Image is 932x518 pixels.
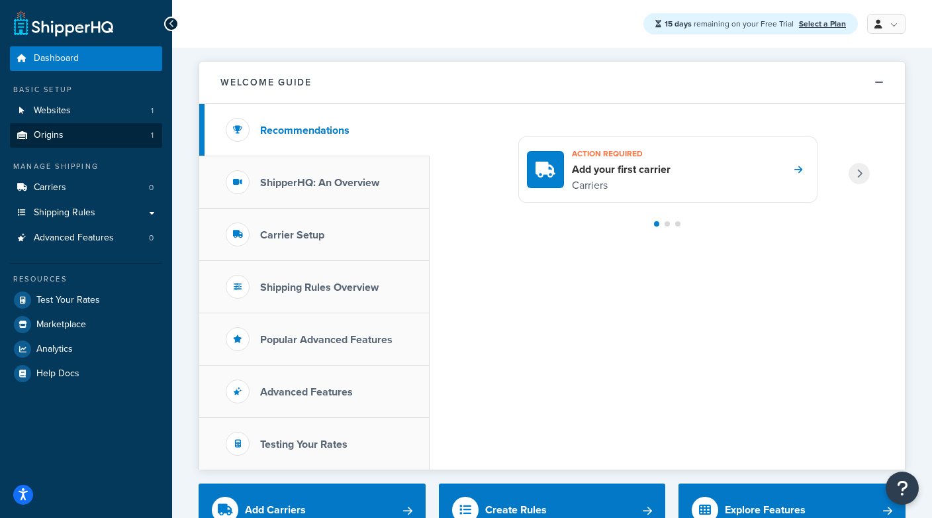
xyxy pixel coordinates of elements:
div: Resources [10,274,162,285]
li: Advanced Features [10,226,162,250]
a: Select a Plan [799,18,846,30]
li: Carriers [10,176,162,200]
a: Origins1 [10,123,162,148]
li: Origins [10,123,162,148]
span: Origins [34,130,64,141]
strong: 15 days [665,18,692,30]
span: Marketplace [36,319,86,331]
span: Websites [34,105,71,117]
span: Advanced Features [34,233,114,244]
h3: Popular Advanced Features [260,334,393,346]
h3: ShipperHQ: An Overview [260,177,379,189]
a: Help Docs [10,362,162,386]
h3: Action required [572,145,671,162]
a: Analytics [10,337,162,361]
button: Welcome Guide [199,62,905,104]
h3: Carrier Setup [260,229,324,241]
a: Test Your Rates [10,288,162,312]
h3: Shipping Rules Overview [260,282,379,293]
h3: Testing Your Rates [260,439,348,450]
span: Carriers [34,182,66,193]
a: Websites1 [10,99,162,123]
a: Marketplace [10,313,162,337]
span: 0 [149,233,154,244]
button: Open Resource Center [886,472,919,505]
div: Basic Setup [10,84,162,95]
span: 1 [151,105,154,117]
a: Advanced Features0 [10,226,162,250]
span: Dashboard [34,53,79,64]
li: Websites [10,99,162,123]
h2: Welcome Guide [220,78,312,87]
h4: Add your first carrier [572,162,671,177]
a: Dashboard [10,46,162,71]
span: Analytics [36,344,73,355]
span: Shipping Rules [34,207,95,219]
h3: Recommendations [260,125,349,136]
div: Manage Shipping [10,161,162,172]
p: Carriers [572,177,671,194]
span: Help Docs [36,368,79,380]
span: 1 [151,130,154,141]
span: remaining on your Free Trial [665,18,796,30]
a: Shipping Rules [10,201,162,225]
a: Carriers0 [10,176,162,200]
span: 0 [149,182,154,193]
h3: Advanced Features [260,386,353,398]
span: Test Your Rates [36,295,100,306]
